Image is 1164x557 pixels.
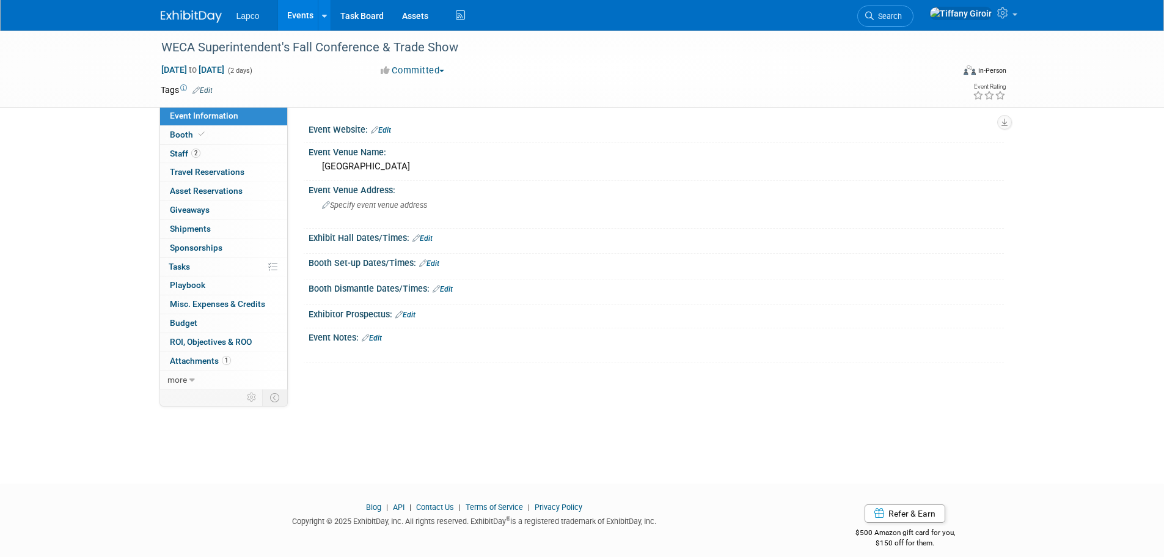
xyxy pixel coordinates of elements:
img: ExhibitDay [161,10,222,23]
i: Booth reservation complete [199,131,205,138]
a: Search [857,6,913,27]
a: Shipments [160,220,287,238]
div: Booth Set-up Dates/Times: [309,254,1004,270]
span: Lapco [236,11,260,21]
div: Booth Dismantle Dates/Times: [309,279,1004,295]
a: Edit [192,86,213,95]
a: Misc. Expenses & Credits [160,295,287,314]
a: Refer & Earn [865,504,945,523]
div: $500 Amazon gift card for you, [807,520,1004,548]
a: Edit [371,126,391,135]
a: Attachments1 [160,352,287,371]
img: Tiffany Giroir [929,7,992,20]
div: $150 off for them. [807,538,1004,548]
a: Staff2 [160,145,287,163]
span: Misc. Expenses & Credits [170,299,265,309]
a: Terms of Service [466,503,523,512]
div: Copyright © 2025 ExhibitDay, Inc. All rights reserved. ExhibitDay is a registered trademark of Ex... [161,513,789,527]
span: | [456,503,464,512]
span: Specify event venue address [322,201,427,210]
div: [GEOGRAPHIC_DATA] [318,157,995,176]
span: | [383,503,391,512]
span: Travel Reservations [170,167,244,177]
a: Edit [362,334,382,342]
span: | [525,503,533,512]
span: (2 days) [227,67,252,75]
a: API [393,503,404,512]
span: to [187,65,199,75]
a: Edit [419,259,439,268]
span: Staff [170,149,200,158]
div: WECA Superintendent's Fall Conference & Trade Show [157,37,935,59]
a: Giveaways [160,201,287,219]
div: Exhibitor Prospectus: [309,305,1004,321]
div: Event Rating [973,84,1006,90]
td: Personalize Event Tab Strip [241,389,263,405]
div: Event Venue Address: [309,181,1004,196]
span: Playbook [170,280,205,290]
span: ROI, Objectives & ROO [170,337,252,347]
sup: ® [506,515,510,522]
div: Event Venue Name: [309,143,1004,158]
a: Edit [395,311,415,319]
a: Contact Us [416,503,454,512]
a: Blog [366,503,381,512]
span: Attachments [170,356,231,366]
div: Event Notes: [309,328,1004,344]
a: more [160,371,287,389]
div: Exhibit Hall Dates/Times: [309,229,1004,245]
span: 1 [222,356,231,365]
span: Event Information [170,111,238,120]
div: Event Website: [309,120,1004,136]
a: Playbook [160,276,287,295]
span: [DATE] [DATE] [161,64,225,75]
span: | [406,503,414,512]
a: Privacy Policy [535,503,582,512]
span: 2 [191,149,200,158]
span: Tasks [169,262,190,271]
a: Event Information [160,107,287,125]
span: Giveaways [170,205,210,215]
a: Travel Reservations [160,163,287,182]
a: Asset Reservations [160,182,287,201]
span: Booth [170,130,207,139]
td: Toggle Event Tabs [262,389,287,405]
span: Asset Reservations [170,186,243,196]
img: Format-Inperson.png [964,65,976,75]
div: Event Format [881,64,1007,82]
a: Budget [160,314,287,333]
span: more [167,375,187,385]
button: Committed [376,64,449,77]
a: Edit [433,285,453,293]
div: In-Person [978,66,1006,75]
a: Sponsorships [160,239,287,257]
a: Tasks [160,258,287,276]
span: Budget [170,318,197,328]
span: Shipments [170,224,211,234]
span: Sponsorships [170,243,222,253]
a: ROI, Objectives & ROO [160,333,287,352]
td: Tags [161,84,213,96]
a: Edit [412,234,433,243]
a: Booth [160,126,287,144]
span: Search [874,12,902,21]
